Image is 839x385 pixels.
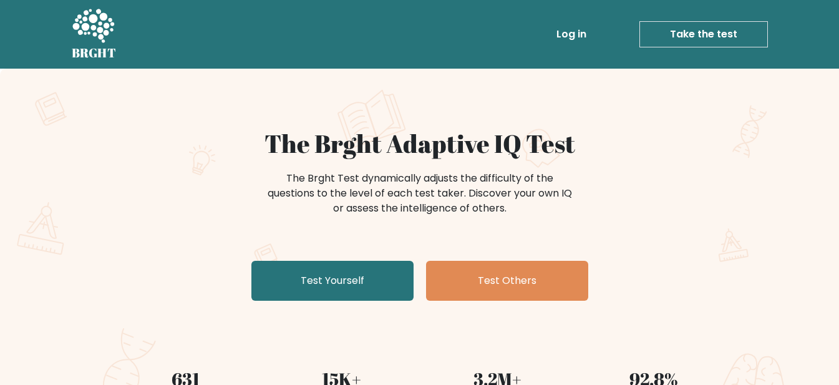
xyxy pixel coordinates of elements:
[115,129,724,158] h1: The Brght Adaptive IQ Test
[72,5,117,64] a: BRGHT
[551,22,591,47] a: Log in
[72,46,117,61] h5: BRGHT
[251,261,414,301] a: Test Yourself
[639,21,768,47] a: Take the test
[426,261,588,301] a: Test Others
[264,171,576,216] div: The Brght Test dynamically adjusts the difficulty of the questions to the level of each test take...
